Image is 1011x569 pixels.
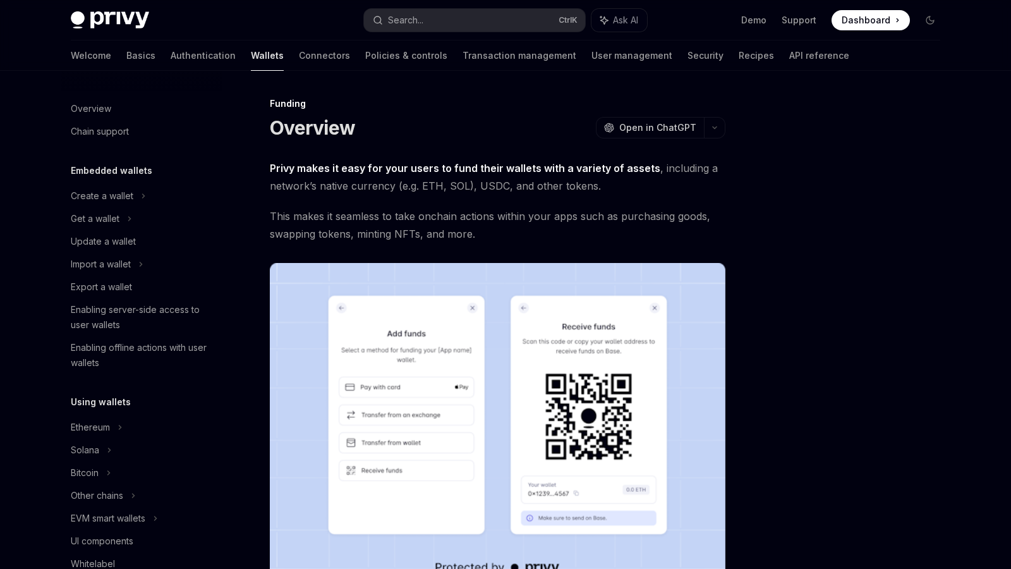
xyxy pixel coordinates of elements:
h5: Embedded wallets [71,163,152,178]
a: Update a wallet [61,230,222,253]
span: , including a network’s native currency (e.g. ETH, SOL), USDC, and other tokens. [270,159,725,195]
a: Dashboard [832,10,910,30]
h5: Using wallets [71,395,131,410]
span: Ctrl K [559,15,578,25]
a: Overview [61,97,222,120]
div: Enabling server-side access to user wallets [71,302,215,333]
strong: Privy makes it easy for your users to fund their wallets with a variety of assets [270,162,660,174]
a: Enabling offline actions with user wallets [61,336,222,374]
img: dark logo [71,11,149,29]
a: Export a wallet [61,276,222,298]
div: Other chains [71,488,123,503]
div: UI components [71,534,133,549]
button: Search...CtrlK [364,9,585,32]
a: User management [591,40,672,71]
div: Search... [388,13,423,28]
div: Bitcoin [71,465,99,480]
div: Ethereum [71,420,110,435]
a: Wallets [251,40,284,71]
a: Enabling server-side access to user wallets [61,298,222,336]
div: Create a wallet [71,188,133,204]
div: Import a wallet [71,257,131,272]
button: Open in ChatGPT [596,117,704,138]
a: API reference [789,40,849,71]
button: Ask AI [591,9,647,32]
a: Welcome [71,40,111,71]
button: Toggle dark mode [920,10,940,30]
a: Support [782,14,816,27]
a: Authentication [171,40,236,71]
div: Overview [71,101,111,116]
span: Dashboard [842,14,890,27]
a: Transaction management [463,40,576,71]
a: Basics [126,40,155,71]
div: Solana [71,443,99,458]
div: Get a wallet [71,211,119,226]
div: Enabling offline actions with user wallets [71,340,215,370]
a: UI components [61,530,222,553]
a: Policies & controls [365,40,447,71]
span: This makes it seamless to take onchain actions within your apps such as purchasing goods, swappin... [270,207,725,243]
div: EVM smart wallets [71,511,145,526]
a: Recipes [739,40,774,71]
div: Chain support [71,124,129,139]
a: Connectors [299,40,350,71]
a: Security [687,40,723,71]
h1: Overview [270,116,355,139]
span: Open in ChatGPT [619,121,696,134]
a: Chain support [61,120,222,143]
a: Demo [741,14,766,27]
div: Export a wallet [71,279,132,295]
span: Ask AI [613,14,638,27]
div: Update a wallet [71,234,136,249]
div: Funding [270,97,725,110]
